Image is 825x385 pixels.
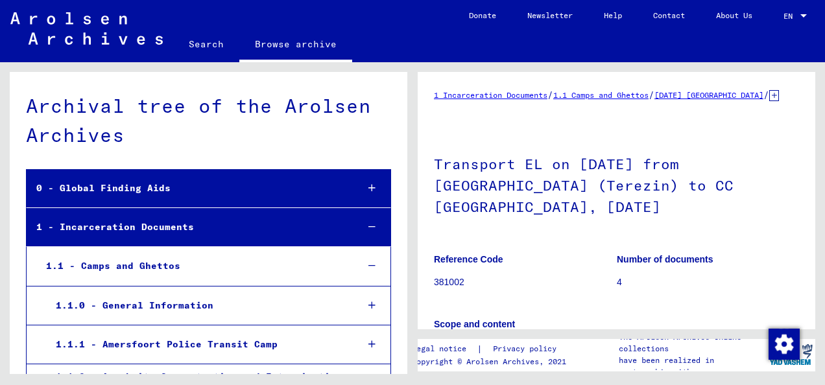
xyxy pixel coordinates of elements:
p: Copyright © Arolsen Archives, 2021 [412,356,572,367]
p: The Arolsen Archives online collections [619,331,765,355]
img: Change consent [769,329,800,360]
span: / [547,89,553,100]
div: | [412,342,572,356]
div: 1 - Incarceration Documents [27,215,347,240]
div: Change consent [768,328,799,359]
p: 4 [617,275,799,289]
div: 1.1.1 - Amersfoort Police Transit Camp [46,332,347,357]
b: Number of documents [617,254,713,264]
div: 1.1.0 - General Information [46,293,347,318]
span: / [649,89,654,100]
p: 381002 [434,275,616,289]
img: yv_logo.png [767,338,815,371]
span: EN [783,12,798,21]
span: / [763,89,769,100]
img: Arolsen_neg.svg [10,12,163,45]
a: Search [173,29,239,60]
b: Reference Code [434,254,503,264]
div: 1.1 - Camps and Ghettos [36,253,347,279]
div: 0 - Global Finding Aids [27,176,347,201]
div: Archival tree of the Arolsen Archives [26,91,391,150]
b: Scope and content [434,319,515,329]
p: have been realized in partnership with [619,355,765,378]
a: Legal notice [412,342,477,356]
a: Browse archive [239,29,352,62]
a: Privacy policy [483,342,572,356]
a: 1 Incarceration Documents [434,90,547,100]
h1: Transport EL on [DATE] from [GEOGRAPHIC_DATA] (Terezin) to CC [GEOGRAPHIC_DATA], [DATE] [434,134,799,234]
a: [DATE] [GEOGRAPHIC_DATA] [654,90,763,100]
a: 1.1 Camps and Ghettos [553,90,649,100]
